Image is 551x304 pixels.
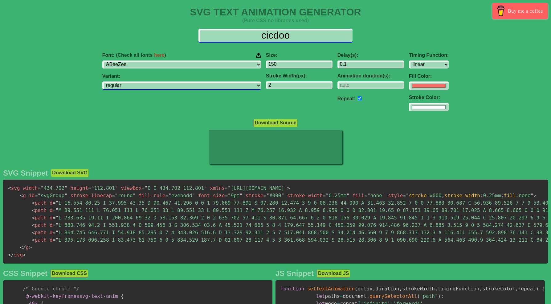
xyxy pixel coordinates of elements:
[542,286,545,292] span: {
[516,193,519,198] span: :
[225,193,243,198] span: 9pt
[88,185,91,191] span: =
[51,269,88,277] button: Download CSS
[165,193,169,198] span: =
[204,185,207,191] span: "
[357,286,536,292] span: delay duration strokeWidth timingFunction strokeColor repeat
[50,230,53,235] span: d
[409,52,449,58] label: Timing Function:
[409,193,531,198] span: #000 0.25mm none
[32,215,35,221] span: <
[50,215,53,221] span: d
[316,293,325,299] span: let
[3,269,47,278] h2: CSS Snippet
[20,193,26,198] span: g
[504,193,516,198] span: fill
[32,200,35,206] span: <
[409,95,449,100] label: Stroke Color:
[492,3,548,19] a: Buy me a coffee
[3,169,48,177] h2: SVG Snippet
[165,193,195,198] span: evenodd
[8,252,14,258] span: </
[53,207,56,213] span: =
[154,52,165,58] a: here
[444,193,480,198] span: stroke-width
[35,193,38,198] span: =
[388,193,403,198] span: style
[275,269,314,278] h2: JS Snippet
[337,81,404,89] input: auto
[32,230,35,235] span: <
[228,185,231,191] span: "
[38,193,41,198] span: "
[26,293,118,299] span: svg-text-anim
[246,193,263,198] span: stroke
[228,193,231,198] span: "
[281,193,284,198] span: "
[531,193,534,198] span: "
[53,230,56,235] span: =
[23,286,79,292] span: /* Google chrome */
[323,193,349,198] span: 0.25mm
[23,185,38,191] span: width
[50,200,53,206] span: d
[32,222,47,228] span: path
[427,193,430,198] span: :
[256,52,261,58] img: Upload your font
[55,207,59,213] span: "
[29,244,32,250] span: >
[263,193,284,198] span: #000
[337,60,404,68] input: 0.1s
[323,193,326,198] span: =
[53,222,56,228] span: =
[32,215,47,221] span: path
[253,119,297,127] button: Download Source
[55,200,59,206] span: "
[366,293,369,299] span: .
[280,286,304,292] span: function
[373,286,376,292] span: ,
[263,193,267,198] span: =
[32,230,47,235] span: path
[102,73,261,79] label: Variant:
[53,237,56,243] span: =
[38,185,41,191] span: =
[441,293,444,299] span: ;
[88,185,118,191] span: 112.801
[32,222,35,228] span: <
[145,185,148,191] span: "
[20,244,26,250] span: </
[50,222,53,228] span: d
[70,185,88,191] span: height
[32,237,47,243] span: path
[55,222,59,228] span: "
[420,293,438,299] span: "path"
[364,193,367,198] span: =
[442,193,445,198] span: ;
[409,193,427,198] span: stroke
[133,193,136,198] span: "
[32,237,35,243] span: <
[337,73,404,79] label: Animation duration(s):
[20,193,23,198] span: <
[142,185,145,191] span: =
[266,60,333,68] input: 100
[192,193,195,198] span: "
[479,286,482,292] span: ,
[533,193,537,198] span: >
[409,73,449,79] label: Fill Color:
[266,52,333,58] label: Size:
[198,193,225,198] span: font-size
[210,185,225,191] span: xmlns
[225,185,228,191] span: =
[142,185,207,191] span: 0 0 434.702 112.801
[112,193,115,198] span: =
[8,185,20,191] span: svg
[417,293,420,299] span: (
[35,193,67,198] span: svgGroup
[225,185,287,191] span: [URL][DOMAIN_NAME]
[112,193,136,198] span: round
[536,286,539,292] span: )
[32,200,47,206] span: path
[337,52,404,58] label: Delay(s):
